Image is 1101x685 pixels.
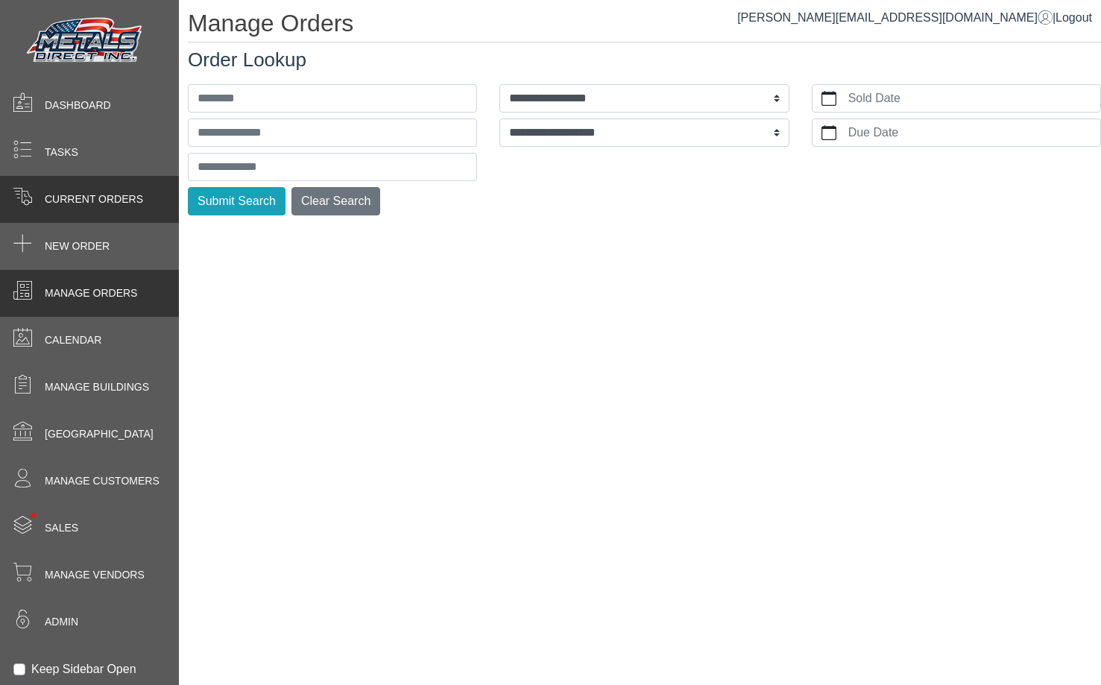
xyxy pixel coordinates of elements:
span: [GEOGRAPHIC_DATA] [45,426,154,442]
span: Tasks [45,145,78,160]
label: Keep Sidebar Open [31,660,136,678]
button: calendar [813,119,845,146]
span: Manage Buildings [45,379,149,395]
img: Metals Direct Inc Logo [22,13,149,69]
span: Sales [45,520,78,536]
svg: calendar [821,125,836,140]
span: Dashboard [45,98,111,113]
span: • [14,491,52,540]
span: Manage Orders [45,285,137,301]
span: Manage Vendors [45,567,145,583]
svg: calendar [821,91,836,106]
label: Sold Date [845,85,1100,112]
span: New Order [45,239,110,254]
a: [PERSON_NAME][EMAIL_ADDRESS][DOMAIN_NAME] [737,11,1053,24]
label: Due Date [845,119,1100,146]
h3: Order Lookup [188,48,1101,72]
div: | [737,9,1092,27]
span: Logout [1056,11,1092,24]
h1: Manage Orders [188,9,1101,42]
button: Clear Search [291,187,380,215]
span: Admin [45,614,78,630]
span: Current Orders [45,192,143,207]
span: Calendar [45,332,101,348]
button: calendar [813,85,845,112]
button: Submit Search [188,187,285,215]
span: Manage Customers [45,473,160,489]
